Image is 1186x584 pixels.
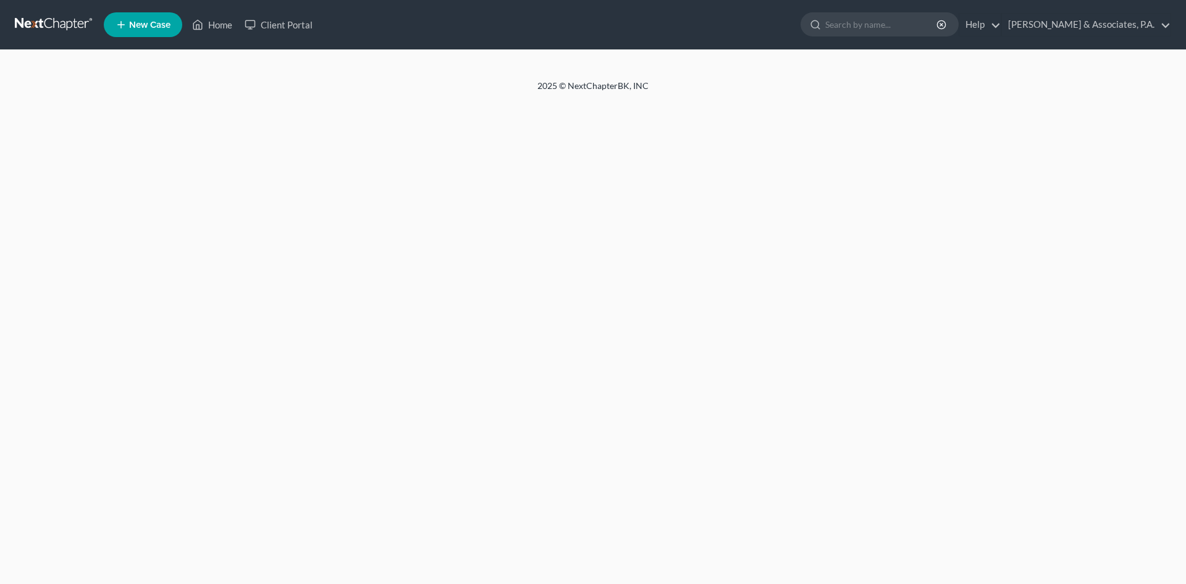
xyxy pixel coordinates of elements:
input: Search by name... [825,13,938,36]
a: Help [959,14,1001,36]
div: 2025 © NextChapterBK, INC [241,80,945,102]
a: [PERSON_NAME] & Associates, P.A. [1002,14,1171,36]
a: Home [186,14,238,36]
a: Client Portal [238,14,319,36]
span: New Case [129,20,170,30]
